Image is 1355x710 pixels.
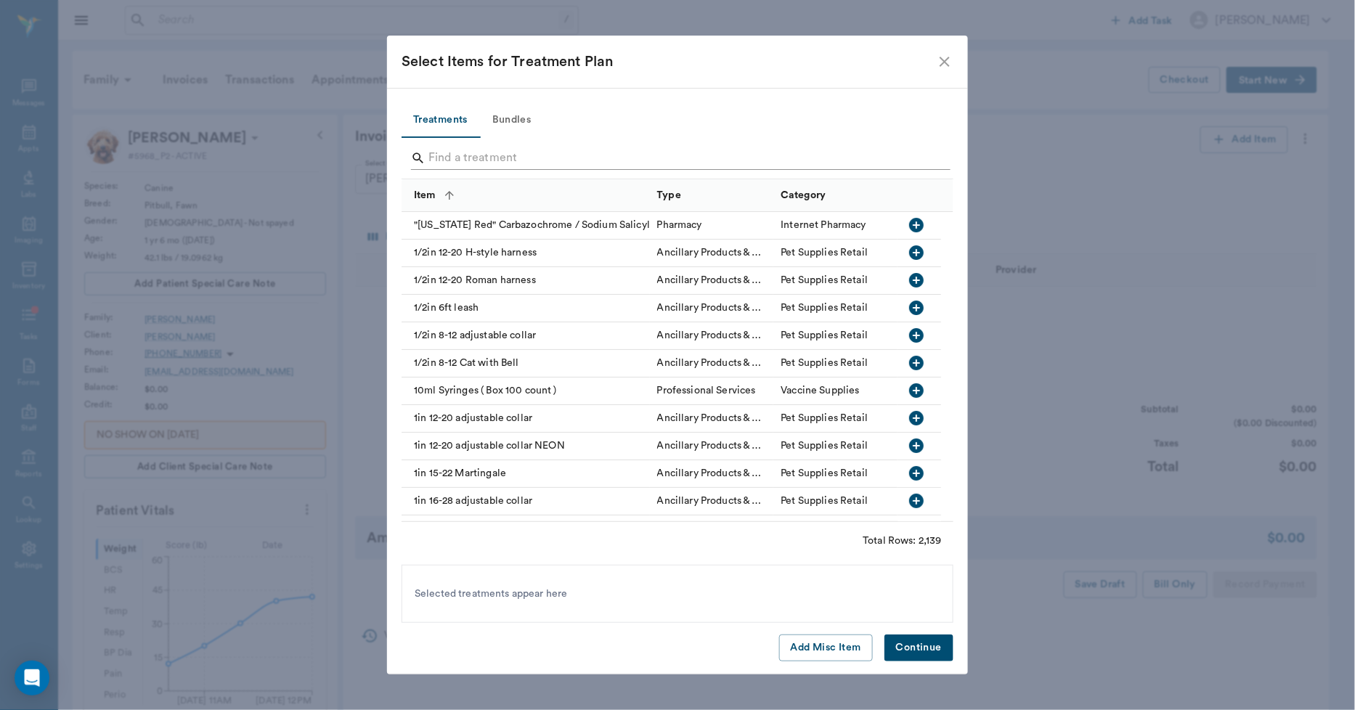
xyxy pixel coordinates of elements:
[657,466,767,481] div: Ancillary Products & Services
[402,212,650,240] div: "[US_STATE] Red" Carbazochrome / Sodium Salicylate (10mgml/250mg/ml) 100ml
[781,383,859,398] div: Vaccine Supplies
[402,103,479,138] button: Treatments
[773,179,898,211] div: Category
[402,488,650,515] div: 1in 16-28 adjustable collar
[439,185,460,205] button: Sort
[402,267,650,295] div: 1/2in 12-20 Roman harness
[402,350,650,378] div: 1/2in 8-12 Cat with Bell
[402,378,650,405] div: 10ml Syringes ( Box 100 count )
[428,147,929,170] input: Find a treatment
[402,179,650,211] div: Item
[781,245,868,260] div: Pet Supplies Retail
[657,328,767,343] div: Ancillary Products & Services
[781,494,868,508] div: Pet Supplies Retail
[657,411,767,425] div: Ancillary Products & Services
[402,240,650,267] div: 1/2in 12-20 H-style harness
[402,433,650,460] div: 1in 12-20 adjustable collar NEON
[936,53,953,70] button: close
[781,411,868,425] div: Pet Supplies Retail
[657,218,702,232] div: Pharmacy
[657,494,767,508] div: Ancillary Products & Services
[657,356,767,370] div: Ancillary Products & Services
[402,515,650,543] div: 1in 16-28 adjustable collar NEON
[908,185,929,205] button: Sort
[414,175,436,216] div: Item
[657,438,767,453] div: Ancillary Products & Services
[411,147,951,173] div: Search
[657,383,756,398] div: Professional Services
[657,301,767,315] div: Ancillary Products & Services
[781,466,868,481] div: Pet Supplies Retail
[863,534,942,548] div: Total Rows: 2,139
[781,218,866,232] div: Internet Pharmacy
[415,587,568,602] span: Selected treatments appear here
[781,328,868,343] div: Pet Supplies Retail
[402,322,650,350] div: 1/2in 8-12 adjustable collar
[657,245,767,260] div: Ancillary Products & Services
[781,301,868,315] div: Pet Supplies Retail
[779,634,873,661] button: Add Misc Item
[15,661,49,695] div: Open Intercom Messenger
[479,103,545,138] button: Bundles
[829,185,850,205] button: Sort
[781,356,868,370] div: Pet Supplies Retail
[781,438,868,453] div: Pet Supplies Retail
[657,273,767,287] div: Ancillary Products & Services
[781,175,826,216] div: Category
[650,179,774,211] div: Type
[402,405,650,433] div: 1in 12-20 adjustable collar
[402,50,936,73] div: Select Items for Treatment Plan
[781,273,868,287] div: Pet Supplies Retail
[685,185,705,205] button: Sort
[884,634,953,661] button: Continue
[402,460,650,488] div: 1in 15-22 Martingale
[657,175,682,216] div: Type
[402,295,650,322] div: 1/2in 6ft leash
